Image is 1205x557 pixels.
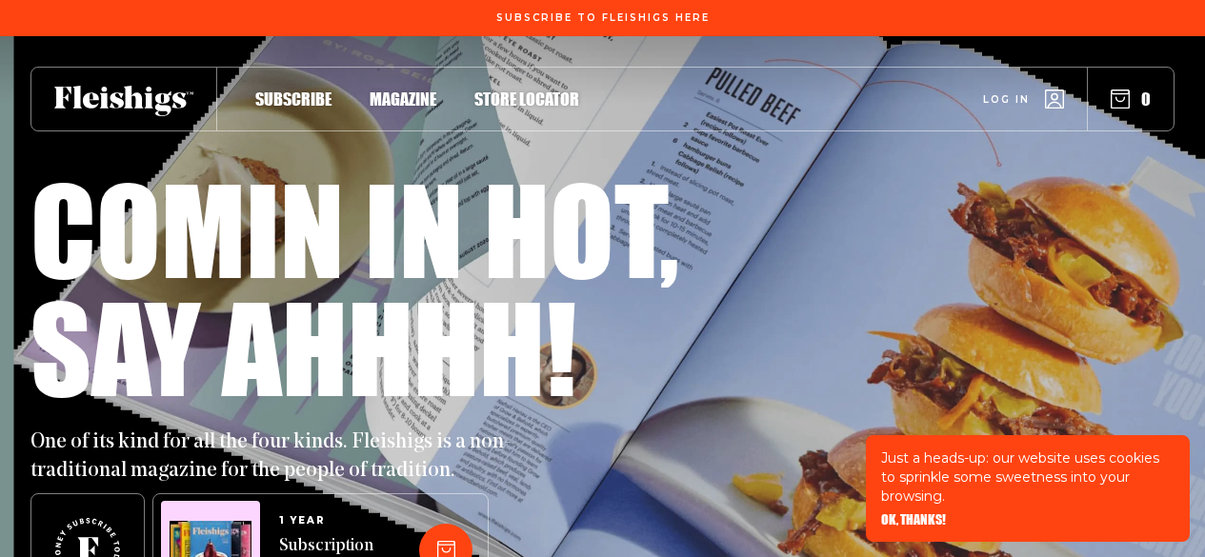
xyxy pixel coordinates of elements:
button: OK, THANKS! [881,513,946,527]
span: Subscribe [255,89,331,109]
span: Subscribe To Fleishigs Here [496,12,710,24]
a: Store locator [474,86,579,111]
span: Log in [983,92,1030,107]
span: Store locator [474,89,579,109]
button: 0 [1111,89,1151,109]
span: 1 YEAR [279,515,373,527]
p: One of its kind for all the four kinds. Fleishigs is a non-traditional magazine for the people of... [30,428,526,486]
h1: Say ahhhh! [30,288,576,406]
p: Just a heads-up: our website uses cookies to sprinkle some sweetness into your browsing. [881,448,1175,506]
a: Log in [983,90,1064,109]
a: Subscribe [255,86,331,111]
h1: Comin in hot, [30,169,679,288]
span: Magazine [370,89,436,109]
a: Subscribe To Fleishigs Here [492,12,713,22]
a: Magazine [370,86,436,111]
